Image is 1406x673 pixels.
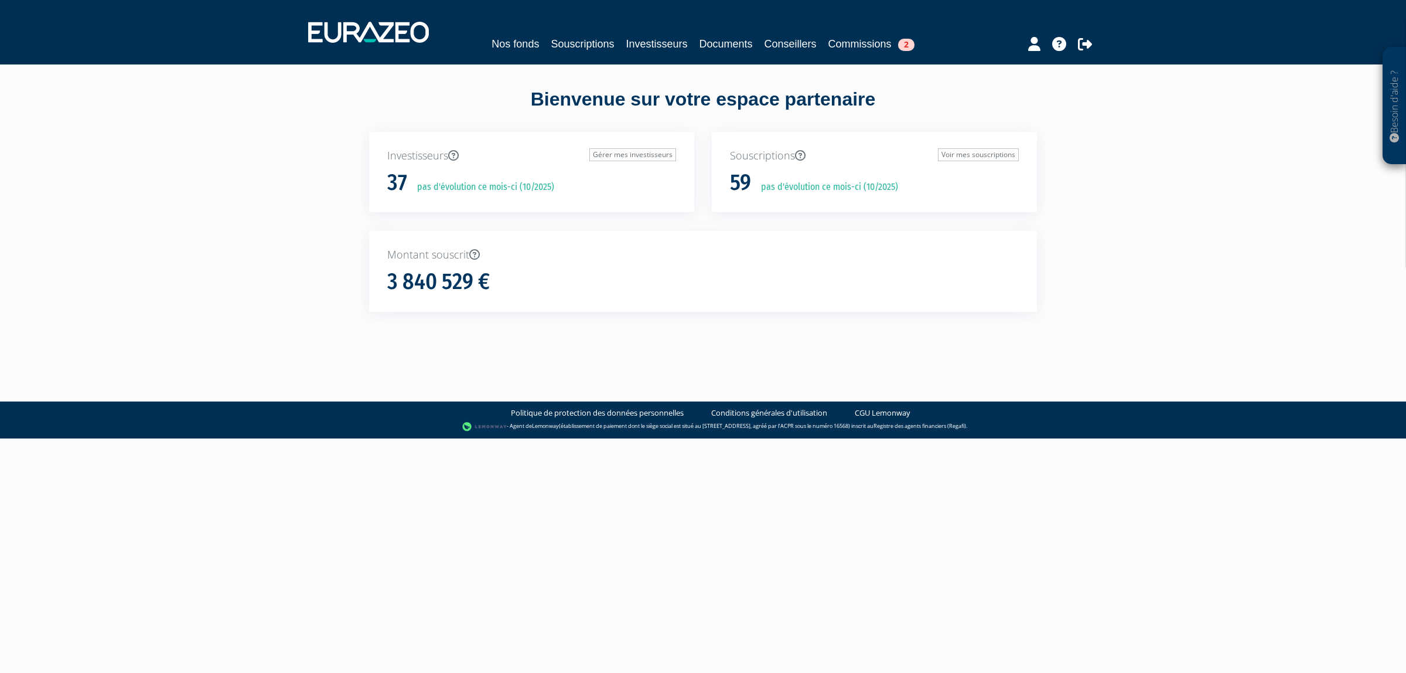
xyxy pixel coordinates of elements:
p: Montant souscrit [387,247,1019,263]
a: Nos fonds [492,36,539,52]
a: Lemonway [532,422,559,430]
p: Souscriptions [730,148,1019,164]
a: Registre des agents financiers (Regafi) [873,422,966,430]
h1: 37 [387,171,407,195]
span: 2 [898,39,914,51]
a: Voir mes souscriptions [938,148,1019,161]
p: Besoin d'aide ? [1388,53,1401,159]
h1: 3 840 529 € [387,270,490,294]
div: Bienvenue sur votre espace partenaire [360,86,1046,132]
a: Politique de protection des données personnelles [511,407,684,419]
a: Gérer mes investisseurs [589,148,676,161]
a: Conseillers [765,36,817,52]
p: pas d'évolution ce mois-ci (10/2025) [753,181,898,194]
a: Commissions2 [828,36,914,52]
img: logo-lemonway.png [462,421,507,433]
h1: 59 [730,171,751,195]
div: - Agent de (établissement de paiement dont le siège social est situé au [STREET_ADDRESS], agréé p... [12,421,1394,433]
a: Documents [699,36,753,52]
a: Investisseurs [626,36,687,52]
a: Souscriptions [551,36,614,52]
a: Conditions générales d'utilisation [711,407,827,419]
a: CGU Lemonway [855,407,910,419]
p: Investisseurs [387,148,676,164]
img: 1732889491-logotype_eurazeo_blanc_rvb.png [308,22,429,43]
p: pas d'évolution ce mois-ci (10/2025) [409,181,554,194]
